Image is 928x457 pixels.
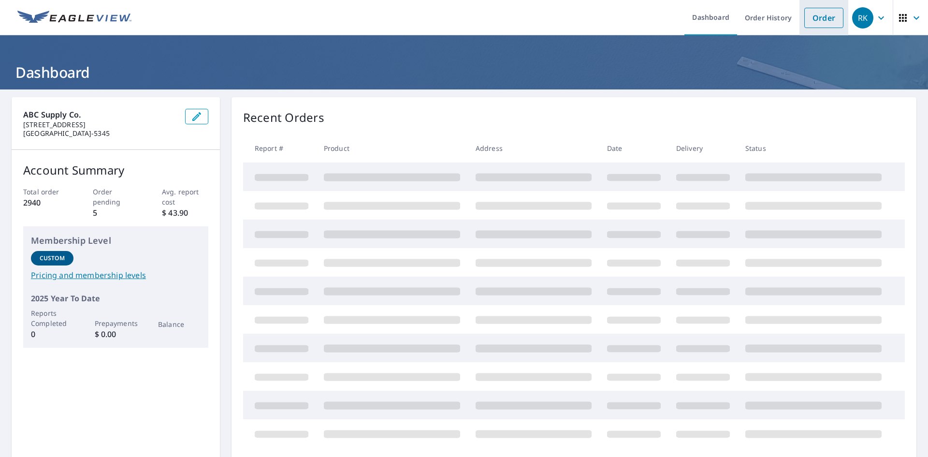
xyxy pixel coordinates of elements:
[23,197,70,208] p: 2940
[668,134,738,162] th: Delivery
[468,134,599,162] th: Address
[93,187,139,207] p: Order pending
[599,134,668,162] th: Date
[162,207,208,219] p: $ 43.90
[316,134,468,162] th: Product
[31,269,201,281] a: Pricing and membership levels
[243,134,316,162] th: Report #
[162,187,208,207] p: Avg. report cost
[23,109,177,120] p: ABC Supply Co.
[31,308,73,328] p: Reports Completed
[17,11,131,25] img: EV Logo
[804,8,843,28] a: Order
[158,319,201,329] p: Balance
[243,109,324,126] p: Recent Orders
[40,254,65,263] p: Custom
[95,328,137,340] p: $ 0.00
[31,293,201,304] p: 2025 Year To Date
[852,7,873,29] div: RK
[93,207,139,219] p: 5
[23,162,208,179] p: Account Summary
[12,62,916,82] h1: Dashboard
[23,129,177,138] p: [GEOGRAPHIC_DATA]-5345
[95,318,137,328] p: Prepayments
[738,134,889,162] th: Status
[31,234,201,247] p: Membership Level
[23,120,177,129] p: [STREET_ADDRESS]
[31,328,73,340] p: 0
[23,187,70,197] p: Total order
